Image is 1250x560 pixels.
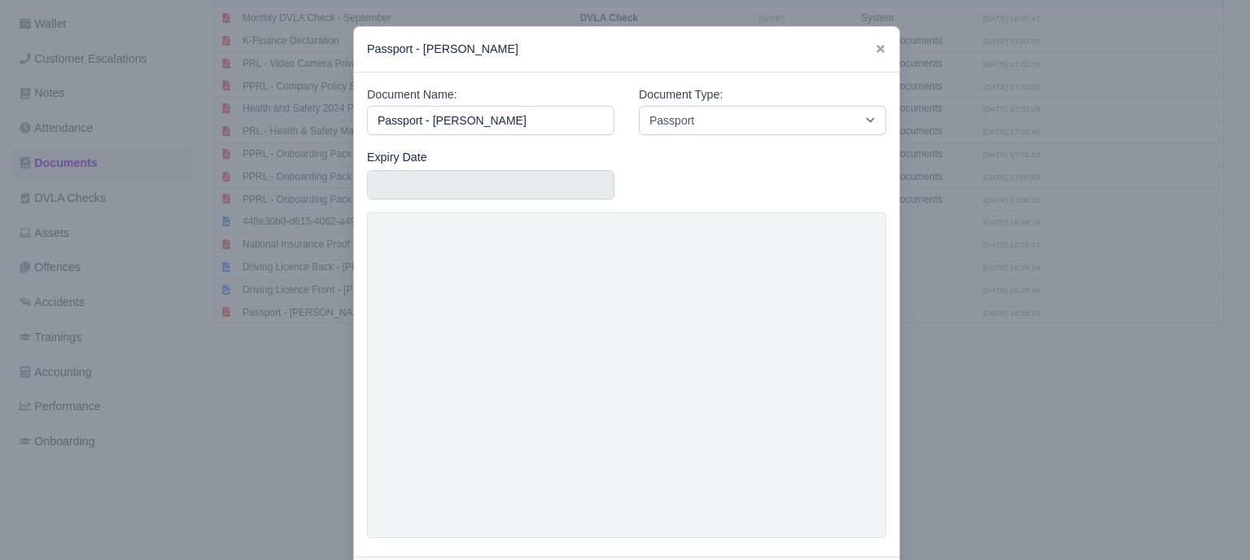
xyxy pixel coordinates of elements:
[354,27,899,72] div: Passport - [PERSON_NAME]
[367,85,457,104] label: Document Name:
[367,148,427,167] label: Expiry Date
[639,85,723,104] label: Document Type:
[1169,482,1250,560] iframe: Chat Widget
